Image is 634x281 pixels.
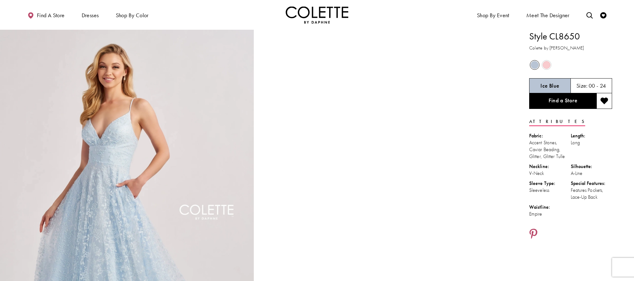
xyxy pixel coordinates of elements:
[540,83,559,89] h5: Chosen color
[529,59,540,70] div: Ice Blue
[529,117,585,126] a: Attributes
[585,6,594,23] a: Toggle search
[571,187,612,201] div: Features Pockets, Lace-Up Back
[114,6,150,23] span: Shop by color
[529,132,571,139] div: Fabric:
[286,6,348,23] img: Colette by Daphne
[529,228,538,240] a: Share using Pinterest - Opens in new tab
[529,139,571,160] div: Accent Stones, Caviar Beading, Glitter, Glitter Tulle
[599,6,608,23] a: Check Wishlist
[26,6,66,23] a: Find a store
[571,139,612,146] div: Long
[529,170,571,177] div: V-Neck
[589,83,606,89] h5: 00 - 24
[596,93,612,109] button: Add to wishlist
[529,211,571,217] div: Empire
[525,6,571,23] a: Meet the designer
[529,204,571,211] div: Waistline:
[37,12,65,18] span: Find a store
[529,44,612,52] h3: Colette by [PERSON_NAME]
[571,163,612,170] div: Silhouette:
[80,6,100,23] span: Dresses
[571,132,612,139] div: Length:
[82,12,99,18] span: Dresses
[529,93,596,109] a: Find a Store
[529,180,571,187] div: Sleeve Type:
[116,12,149,18] span: Shop by color
[257,30,511,156] video: Style CL8650 Colette by Daphne #1 autoplay loop mute video
[526,12,570,18] span: Meet the designer
[529,59,612,71] div: Product color controls state depends on size chosen
[529,163,571,170] div: Neckline:
[571,180,612,187] div: Special Features:
[541,59,552,70] div: Ice Pink
[576,82,588,89] span: Size:
[529,30,612,43] h1: Style CL8650
[475,6,511,23] span: Shop By Event
[571,170,612,177] div: A-Line
[477,12,509,18] span: Shop By Event
[286,6,348,23] a: Visit Home Page
[529,187,571,194] div: Sleeveless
